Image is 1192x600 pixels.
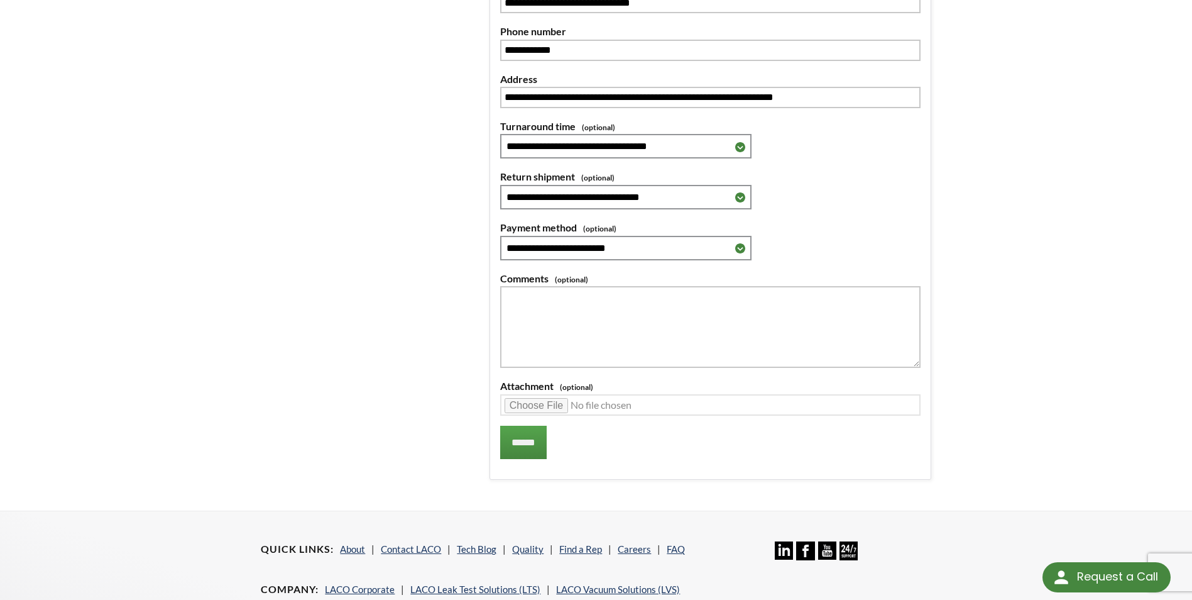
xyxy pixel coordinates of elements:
[325,584,395,595] a: LACO Corporate
[500,118,921,135] label: Turnaround time
[500,169,921,185] label: Return shipment
[512,543,544,555] a: Quality
[261,583,319,596] h4: Company
[500,71,921,87] label: Address
[618,543,651,555] a: Careers
[556,584,680,595] a: LACO Vacuum Solutions (LVS)
[457,543,496,555] a: Tech Blog
[261,543,334,556] h4: Quick Links
[1042,562,1171,592] div: Request a Call
[667,543,685,555] a: FAQ
[500,270,921,287] label: Comments
[559,543,602,555] a: Find a Rep
[410,584,540,595] a: LACO Leak Test Solutions (LTS)
[500,219,921,236] label: Payment method
[1051,567,1071,587] img: round button
[381,543,441,555] a: Contact LACO
[500,378,921,394] label: Attachment
[839,551,858,562] a: 24/7 Support
[839,542,858,560] img: 24/7 Support Icon
[1077,562,1158,591] div: Request a Call
[340,543,365,555] a: About
[500,23,921,40] label: Phone number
